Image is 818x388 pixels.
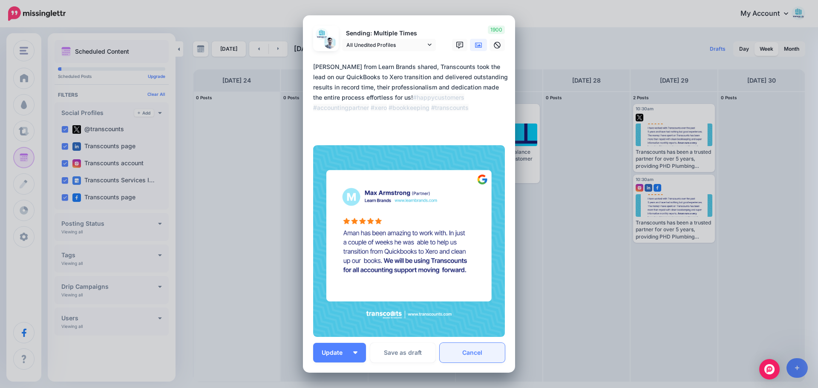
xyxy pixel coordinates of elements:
span: 1900 [488,26,505,34]
a: Cancel [440,343,505,362]
span: All Unedited Profiles [346,40,426,49]
p: Sending: Multiple Times [342,29,436,38]
div: Open Intercom Messenger [759,359,780,379]
a: All Unedited Profiles [342,39,436,51]
span: Update [322,350,349,356]
button: Save as draft [370,343,435,362]
img: 277354160_303212145291361_9196144354521383008_n-bsa134811.jpg [316,28,328,40]
img: arrow-down-white.png [353,351,357,354]
button: Update [313,343,366,362]
div: [PERSON_NAME] from Learn Brands shared, Transcounts took the lead on our QuickBooks to Xero trans... [313,62,509,113]
img: 1715705739282-77810.png [324,36,336,49]
img: KCGOQX4IQHP25HH659T8WYTRMXN70ITG.jpg [313,145,505,337]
